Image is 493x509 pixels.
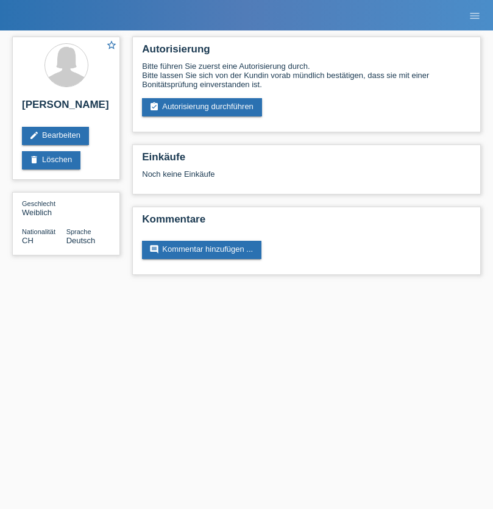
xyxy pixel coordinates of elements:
[22,99,110,117] h2: [PERSON_NAME]
[66,236,96,245] span: Deutsch
[106,40,117,51] i: star_border
[142,241,261,259] a: commentKommentar hinzufügen ...
[142,169,471,188] div: Noch keine Einkäufe
[22,228,55,235] span: Nationalität
[22,151,80,169] a: deleteLöschen
[142,62,471,89] div: Bitte führen Sie zuerst eine Autorisierung durch. Bitte lassen Sie sich von der Kundin vorab münd...
[22,199,66,217] div: Weiblich
[106,40,117,52] a: star_border
[22,127,89,145] a: editBearbeiten
[22,200,55,207] span: Geschlecht
[463,12,487,19] a: menu
[22,236,34,245] span: Schweiz
[66,228,91,235] span: Sprache
[29,130,39,140] i: edit
[142,98,262,116] a: assignment_turned_inAutorisierung durchführen
[149,102,159,112] i: assignment_turned_in
[29,155,39,165] i: delete
[142,213,471,232] h2: Kommentare
[142,43,471,62] h2: Autorisierung
[142,151,471,169] h2: Einkäufe
[469,10,481,22] i: menu
[149,244,159,254] i: comment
